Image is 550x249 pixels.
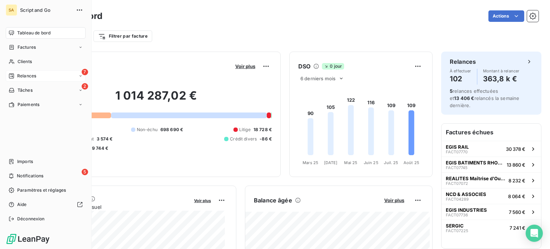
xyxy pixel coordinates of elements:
[322,63,344,70] span: 0 jour
[18,44,36,51] span: Factures
[18,58,32,65] span: Clients
[17,187,66,193] span: Paramètres et réglages
[446,223,464,229] span: SERGIC
[526,225,543,242] div: Open Intercom Messenger
[6,70,86,82] a: 7Relances
[82,69,88,75] span: 7
[300,76,336,81] span: 6 derniers mois
[446,144,469,150] span: EGIS RAIL
[442,124,541,141] h6: Factures échues
[446,197,469,201] span: FACT04289
[446,150,468,154] span: FACT07770
[450,88,453,94] span: 5
[194,198,211,203] span: Voir plus
[6,42,86,53] a: Factures
[446,207,487,213] span: EGIS INDUSTRIES
[17,201,27,208] span: Aide
[450,57,476,66] h6: Relances
[20,7,72,13] span: Script and Go
[508,193,525,199] span: 8 064 €
[17,173,43,179] span: Notifications
[18,87,33,94] span: Tâches
[303,160,318,165] tspan: Mars 25
[446,176,506,181] span: REALITES Maîtrise d'Ouvrage
[442,141,541,157] button: EGIS RAILFACT0777030 378 €
[510,225,525,231] span: 7 241 €
[364,160,378,165] tspan: Juin 25
[442,204,541,220] button: EGIS INDUSTRIESFACT077367 560 €
[450,69,471,73] span: À effectuer
[17,73,36,79] span: Relances
[446,181,468,186] span: FACT07072
[446,160,504,166] span: EGIS BATIMENTS RHONE ALPES
[233,63,257,70] button: Voir plus
[6,199,86,210] a: Aide
[6,185,86,196] a: Paramètres et réglages
[506,146,525,152] span: 30 378 €
[446,229,468,233] span: FACT07225
[6,27,86,39] a: Tableau de bord
[384,160,398,165] tspan: Juil. 25
[40,203,189,211] span: Chiffre d'affaires mensuel
[446,213,468,217] span: FACT07736
[17,30,50,36] span: Tableau de bord
[404,160,419,165] tspan: Août 25
[442,172,541,188] button: REALITES Maîtrise d'OuvrageFACT070728 232 €
[90,145,108,152] span: -9 744 €
[384,197,404,203] span: Voir plus
[254,196,292,205] h6: Balance âgée
[298,62,310,71] h6: DSO
[254,126,272,133] span: 18 728 €
[82,83,88,90] span: 2
[454,95,474,101] span: 13 406 €
[450,88,519,108] span: relances effectuées et relancés la semaine dernière.
[160,126,183,133] span: 698 690 €
[483,69,520,73] span: Montant à relancer
[442,188,541,204] button: NCD & ASSOCIESFACT042898 064 €
[235,63,255,69] span: Voir plus
[488,10,524,22] button: Actions
[93,30,152,42] button: Filtrer par facture
[97,136,112,142] span: 3 574 €
[82,169,88,175] span: 5
[6,85,86,96] a: 2Tâches
[230,136,257,142] span: Crédit divers
[507,162,525,168] span: 13 860 €
[6,233,50,245] img: Logo LeanPay
[446,166,468,170] span: FACT07745
[18,101,39,108] span: Paiements
[446,191,486,197] span: NCD & ASSOCIES
[442,157,541,172] button: EGIS BATIMENTS RHONE ALPESFACT0774513 860 €
[483,73,520,85] h4: 363,8 k €
[324,160,338,165] tspan: [DATE]
[17,158,33,165] span: Imports
[450,73,471,85] h4: 102
[6,4,17,16] div: SA
[40,88,272,110] h2: 1 014 287,02 €
[192,197,213,203] button: Voir plus
[6,99,86,110] a: Paiements
[509,209,525,215] span: 7 560 €
[239,126,251,133] span: Litige
[382,197,406,203] button: Voir plus
[6,156,86,167] a: Imports
[17,216,45,222] span: Déconnexion
[442,220,541,235] button: SERGICFACT072257 241 €
[6,56,86,67] a: Clients
[260,136,272,142] span: -86 €
[344,160,357,165] tspan: Mai 25
[137,126,158,133] span: Non-échu
[508,178,525,183] span: 8 232 €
